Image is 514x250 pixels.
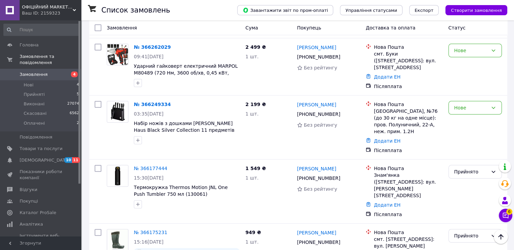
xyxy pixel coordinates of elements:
[494,230,508,244] button: Наверх
[20,198,38,204] span: Покупці
[108,101,127,122] img: Фото товару
[374,202,400,208] a: Додати ЕН
[20,42,39,48] span: Головна
[340,5,402,15] button: Управління статусами
[445,5,507,15] button: Створити замовлення
[107,165,128,187] a: Фото товару
[20,157,70,163] span: [DEMOGRAPHIC_DATA]
[245,44,266,50] span: 2 499 ₴
[24,82,33,88] span: Нові
[245,175,259,181] span: 1 шт.
[20,71,48,78] span: Замовлення
[134,230,167,235] a: № 366175231
[134,185,228,197] a: Термокружка Thermos Motion JNL One Push Tumbler 750 мл (130061)
[20,169,63,181] span: Показники роботи компанії
[134,63,238,82] a: Ударний гайковерт електричний MARPOL M80489 (720 Нм, 3600 об/хв, 0,45 кВт, [GEOGRAPHIC_DATA])
[451,8,502,13] span: Створити замовлення
[454,104,488,111] div: Нове
[134,54,164,59] span: 09:41[DATE]
[64,157,72,163] span: 10
[107,44,128,65] a: Фото товару
[3,24,80,36] input: Пошук
[107,101,128,123] a: Фото товару
[20,54,81,66] span: Замовлення та повідомлення
[245,239,259,245] span: 1 шт.
[134,239,164,245] span: 15:16[DATE]
[374,83,443,90] div: Післяплата
[20,187,37,193] span: Відгуки
[297,44,336,51] a: [PERSON_NAME]
[134,102,171,107] a: № 366249334
[409,5,439,15] button: Експорт
[448,25,466,30] span: Статус
[374,229,443,236] div: Нова Пошта
[374,172,443,199] div: Знам'янка ([STREET_ADDRESS]: вул. [PERSON_NAME][STREET_ADDRESS]
[243,7,328,13] span: Завантажити звіт по пром-оплаті
[134,175,164,181] span: 15:30[DATE]
[20,210,56,216] span: Каталог ProSale
[134,111,164,117] span: 03:35[DATE]
[374,138,400,144] a: Додати ЕН
[296,52,342,62] div: [PHONE_NUMBER]
[374,44,443,50] div: Нова Пошта
[24,120,45,126] span: Оплачені
[72,157,80,163] span: 11
[245,166,266,171] span: 1 549 ₴
[297,101,336,108] a: [PERSON_NAME]
[22,10,81,16] div: Ваш ID: 2159323
[24,110,47,117] span: Скасовані
[374,211,443,218] div: Післяплата
[454,232,488,239] div: Прийнято
[70,110,79,117] span: 6562
[67,101,79,107] span: 27074
[297,229,336,236] a: [PERSON_NAME]
[439,7,507,13] a: Створити замовлення
[245,54,259,59] span: 1 шт.
[71,71,78,77] span: 4
[22,4,73,10] span: ОФІЦІЙНИЙ MARKET UKRAINE
[245,25,258,30] span: Cума
[374,165,443,172] div: Нова Пошта
[374,74,400,80] a: Додати ЕН
[374,101,443,108] div: Нова Пошта
[499,209,512,222] button: Чат з покупцем6
[20,146,63,152] span: Товари та послуги
[454,168,488,175] div: Прийнято
[296,237,342,247] div: [PHONE_NUMBER]
[296,109,342,119] div: [PHONE_NUMBER]
[296,173,342,183] div: [PHONE_NUMBER]
[107,44,128,65] img: Фото товару
[245,230,261,235] span: 949 ₴
[20,134,52,140] span: Повідомлення
[297,165,336,172] a: [PERSON_NAME]
[415,8,434,13] span: Експорт
[134,166,167,171] a: № 366177444
[345,8,397,13] span: Управління статусами
[77,120,79,126] span: 2
[24,101,45,107] span: Виконані
[366,25,415,30] span: Доставка та оплата
[107,165,128,186] img: Фото товару
[77,91,79,98] span: 5
[107,25,137,30] span: Замовлення
[101,6,170,14] h1: Список замовлень
[304,122,337,128] span: Без рейтингу
[20,233,63,245] span: Інструменти веб-майстра та SEO
[304,65,337,70] span: Без рейтингу
[134,121,235,140] a: Набір ножів з дошками [PERSON_NAME] Haus Black Silver Collection 11 предметів (BH-2492)
[237,5,333,15] button: Завантажити звіт по пром-оплаті
[374,147,443,154] div: Післяплата
[506,209,512,215] span: 6
[304,186,337,192] span: Без рейтингу
[134,44,171,50] a: № 366262029
[245,111,259,117] span: 1 шт.
[20,221,43,227] span: Аналітика
[297,25,321,30] span: Покупець
[24,91,45,98] span: Прийняті
[245,102,266,107] span: 2 199 ₴
[374,108,443,135] div: [GEOGRAPHIC_DATA], №76 (до 30 кг на одне місце): пров. Полуничний, 22-А, неж. прим. 1.2Н
[77,82,79,88] span: 4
